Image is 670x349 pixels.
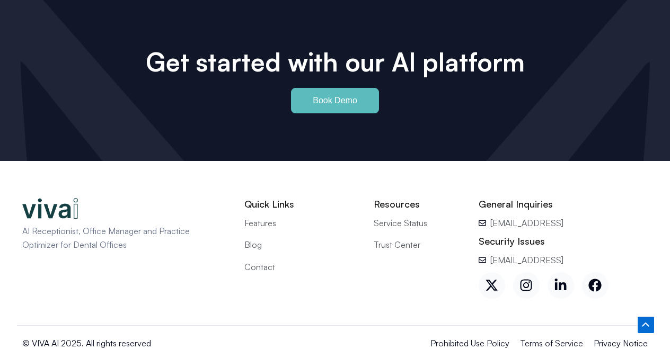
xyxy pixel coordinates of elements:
[313,96,357,105] span: Book Demo
[374,238,420,252] span: Trust Center
[374,216,462,230] a: Service Status
[118,47,552,77] h2: Get started with our Al platform
[374,216,427,230] span: Service Status
[374,198,462,210] h2: Resources
[488,253,563,267] span: [EMAIL_ADDRESS]
[488,216,563,230] span: [EMAIL_ADDRESS]
[22,224,208,252] p: AI Receptionist, Office Manager and Practice Optimizer for Dental Offices
[244,260,275,274] span: Contact
[244,216,358,230] a: Features
[291,88,379,113] a: Book Demo
[479,253,648,267] a: [EMAIL_ADDRESS]
[479,216,648,230] a: [EMAIL_ADDRESS]
[244,238,358,252] a: Blog
[479,235,648,247] h2: Security Issues
[244,238,262,252] span: Blog
[244,260,358,274] a: Contact
[479,198,648,210] h2: General Inquiries
[374,238,462,252] a: Trust Center
[244,198,358,210] h2: Quick Links
[244,216,276,230] span: Features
